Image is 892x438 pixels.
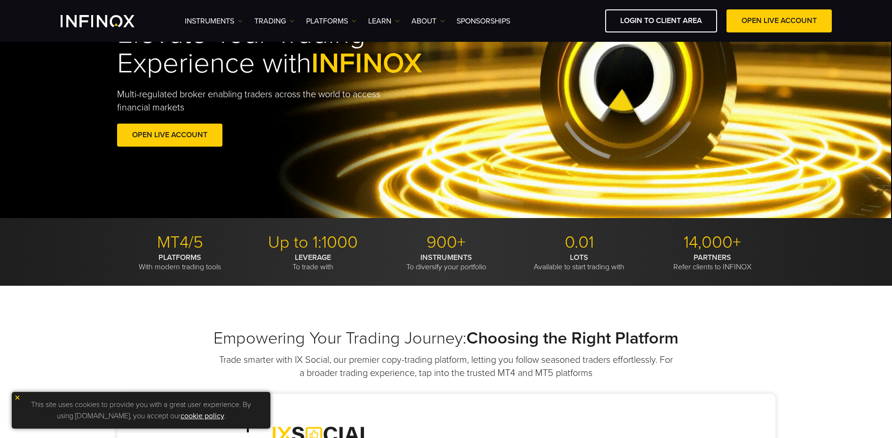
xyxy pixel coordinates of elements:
[694,253,731,262] strong: PARTNERS
[726,9,832,32] a: OPEN LIVE ACCOUNT
[117,253,243,272] p: With modern trading tools
[117,19,466,78] h1: Elevate Your Trading Experience with
[117,88,396,114] p: Multi-regulated broker enabling traders across the world to access financial markets
[443,204,449,210] span: Go to slide 2
[420,253,472,262] strong: INSTRUMENTS
[250,253,376,272] p: To trade with
[649,253,775,272] p: Refer clients to INFINOX
[649,232,775,253] p: 14,000+
[16,397,266,424] p: This site uses cookies to provide you with a great user experience. By using [DOMAIN_NAME], you a...
[383,232,509,253] p: 900+
[516,253,642,272] p: Available to start trading with
[453,204,458,210] span: Go to slide 3
[434,204,440,210] span: Go to slide 1
[14,394,21,401] img: yellow close icon
[158,253,201,262] strong: PLATFORMS
[605,9,717,32] a: LOGIN TO CLIENT AREA
[218,353,674,380] p: Trade smarter with IX Social, our premier copy-trading platform, letting you follow seasoned trad...
[457,16,510,27] a: SPONSORSHIPS
[61,15,157,27] a: INFINOX Logo
[250,232,376,253] p: Up to 1:1000
[383,253,509,272] p: To diversify your portfolio
[570,253,588,262] strong: LOTS
[254,16,294,27] a: TRADING
[117,124,222,147] a: OPEN LIVE ACCOUNT
[117,328,775,349] h2: Empowering Your Trading Journey:
[306,16,356,27] a: PLATFORMS
[411,16,445,27] a: ABOUT
[181,411,224,421] a: cookie policy
[117,232,243,253] p: MT4/5
[466,328,679,348] strong: Choosing the Right Platform
[295,253,331,262] strong: LEVERAGE
[368,16,400,27] a: Learn
[516,232,642,253] p: 0.01
[185,16,243,27] a: Instruments
[311,47,422,80] span: INFINOX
